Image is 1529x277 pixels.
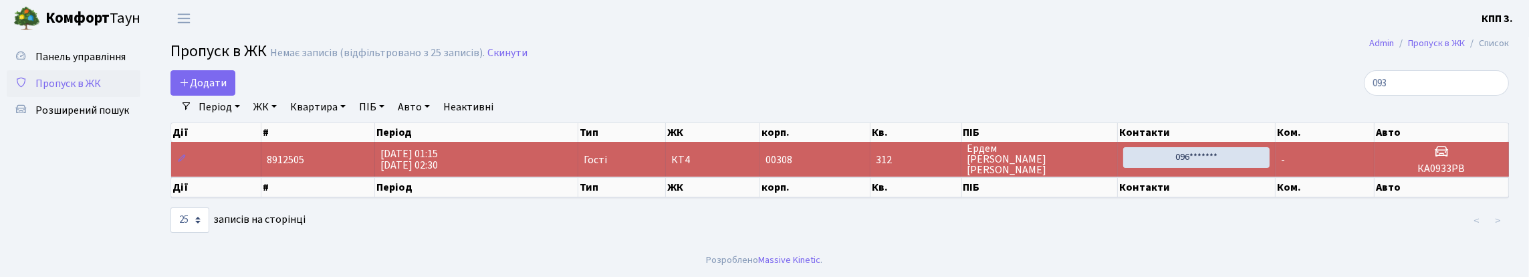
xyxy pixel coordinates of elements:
nav: breadcrumb [1349,29,1529,58]
th: Кв. [870,123,962,142]
th: Ком. [1276,123,1375,142]
span: Гості [584,155,607,165]
a: Квартира [285,96,351,118]
input: Пошук... [1364,70,1509,96]
th: Контакти [1118,123,1276,142]
label: записів на сторінці [170,207,306,233]
span: 8912505 [267,153,304,167]
a: Massive Kinetic [759,253,821,267]
th: Контакти [1118,177,1276,197]
span: - [1281,153,1285,167]
a: Скинути [487,47,527,60]
a: Панель управління [7,43,140,70]
a: ПІБ [354,96,390,118]
th: ЖК [666,177,760,197]
span: Пропуск в ЖК [170,39,267,63]
span: Панель управління [35,50,126,64]
span: Ердем [PERSON_NAME] [PERSON_NAME] [967,143,1112,175]
th: Дії [171,177,261,197]
a: Admin [1369,36,1394,50]
th: Період [375,123,578,142]
th: Тип [578,177,666,197]
th: Період [375,177,578,197]
a: Розширений пошук [7,97,140,124]
span: 00308 [766,153,792,167]
th: ЖК [666,123,760,142]
th: Дії [171,123,261,142]
th: корп. [760,123,870,142]
th: # [261,177,375,197]
a: Додати [170,70,235,96]
span: КТ4 [671,155,754,165]
li: Список [1465,36,1509,51]
span: [DATE] 01:15 [DATE] 02:30 [380,147,438,173]
th: Авто [1375,177,1509,197]
span: 312 [876,155,956,165]
select: записів на сторінці [170,207,209,233]
span: Розширений пошук [35,103,129,118]
th: ПІБ [962,123,1119,142]
th: ПІБ [962,177,1119,197]
a: Період [193,96,245,118]
img: logo.png [13,5,40,32]
span: Пропуск в ЖК [35,76,101,91]
a: КПП 3. [1482,11,1513,27]
span: Таун [45,7,140,30]
button: Переключити навігацію [167,7,201,29]
a: Неактивні [438,96,499,118]
div: Немає записів (відфільтровано з 25 записів). [270,47,485,60]
h5: КА0933РВ [1380,163,1503,175]
a: Авто [392,96,435,118]
b: Комфорт [45,7,110,29]
a: ЖК [248,96,282,118]
th: Тип [578,123,666,142]
div: Розроблено . [707,253,823,268]
th: корп. [760,177,870,197]
span: Додати [179,76,227,90]
th: Ком. [1276,177,1375,197]
th: Авто [1375,123,1509,142]
a: Пропуск в ЖК [7,70,140,97]
th: # [261,123,375,142]
b: КПП 3. [1482,11,1513,26]
a: Пропуск в ЖК [1408,36,1465,50]
th: Кв. [870,177,962,197]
